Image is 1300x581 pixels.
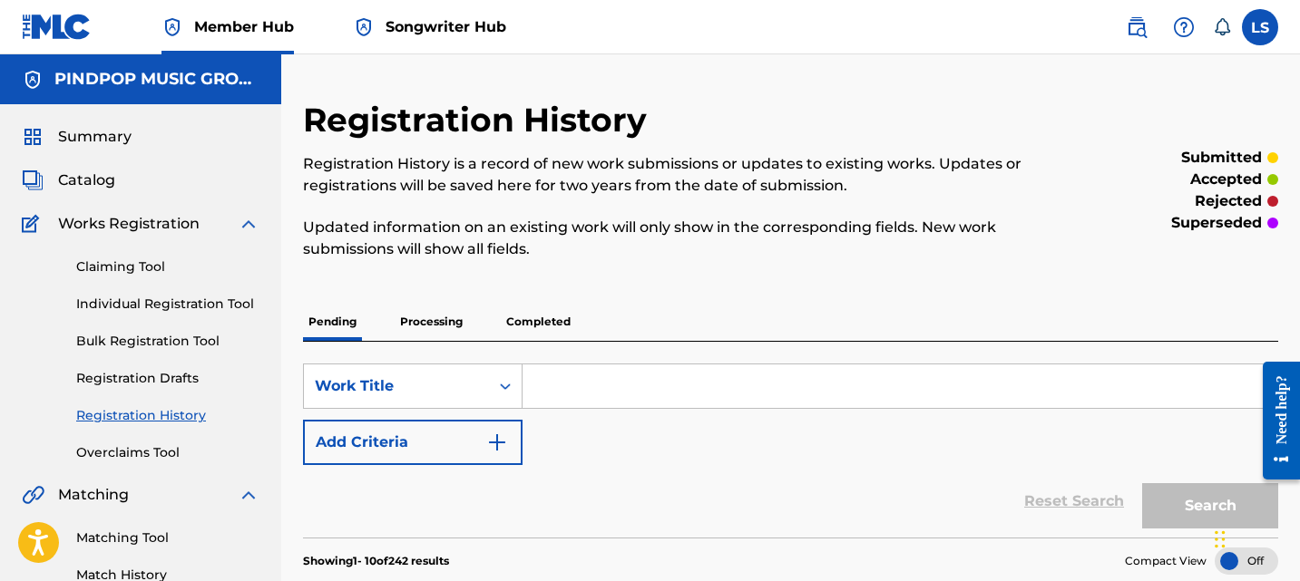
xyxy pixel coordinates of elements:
span: Catalog [58,169,115,191]
span: Songwriter Hub [386,16,506,37]
a: Registration Drafts [76,369,259,388]
iframe: Resource Center [1249,347,1300,493]
span: Matching [58,484,129,506]
span: Works Registration [58,213,200,235]
a: Individual Registration Tool [76,295,259,314]
span: Compact View [1125,553,1207,569]
a: CatalogCatalog [22,169,115,191]
img: help [1173,16,1195,38]
a: Registration History [76,406,259,425]
img: Accounts [22,69,44,91]
p: superseded [1171,212,1262,234]
img: Top Rightsholder [353,16,375,38]
span: Summary [58,126,132,148]
form: Search Form [303,363,1278,537]
span: Member Hub [194,16,294,37]
h5: PINDPOP MUSIC GROUP [54,69,259,90]
img: Matching [22,484,44,506]
a: Matching Tool [76,528,259,547]
h2: Registration History [303,100,656,140]
a: SummarySummary [22,126,132,148]
img: search [1126,16,1148,38]
p: submitted [1181,147,1262,169]
img: expand [238,484,259,506]
p: Showing 1 - 10 of 242 results [303,553,449,569]
a: Claiming Tool [76,257,259,276]
img: Top Rightsholder [161,16,183,38]
img: MLC Logo [22,14,92,40]
img: expand [238,213,259,235]
img: Catalog [22,169,44,191]
div: Notifications [1213,18,1231,36]
p: accepted [1190,169,1262,190]
img: 9d2ae6d4665cec9f34b9.svg [486,431,508,453]
p: Processing [395,303,468,341]
a: Public Search [1119,9,1155,45]
iframe: Chat Widget [1209,494,1300,581]
p: Pending [303,303,362,341]
img: Works Registration [22,213,45,235]
p: Completed [501,303,576,341]
div: Help [1166,9,1202,45]
p: Updated information on an existing work will only show in the corresponding fields. New work subm... [303,217,1054,260]
p: Registration History is a record of new work submissions or updates to existing works. Updates or... [303,153,1054,197]
div: User Menu [1242,9,1278,45]
a: Bulk Registration Tool [76,332,259,351]
a: Overclaims Tool [76,443,259,462]
div: Drag [1215,512,1226,566]
img: Summary [22,126,44,148]
p: rejected [1195,190,1262,212]
div: Work Title [315,375,478,397]
button: Add Criteria [303,420,523,465]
